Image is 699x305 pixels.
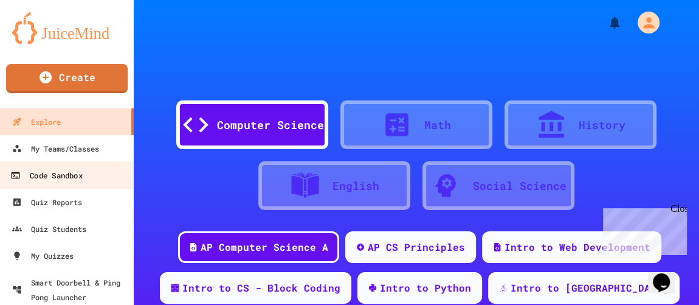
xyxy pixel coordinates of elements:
div: Quiz Students [12,222,86,236]
div: My Account [625,9,663,37]
div: My Quizzes [12,248,74,263]
div: Social Science [473,178,566,194]
div: Computer Science [217,117,324,133]
img: logo-orange.svg [12,12,122,44]
div: My Notifications [585,12,625,33]
div: Intro to Web Development [504,240,650,254]
div: My Teams/Classes [12,141,99,156]
div: Explore [12,114,61,129]
a: Create [6,64,128,93]
div: AP Computer Science A [201,240,328,254]
div: Smart Doorbell & Ping Pong Launcher [12,275,129,304]
div: Intro to CS - Block Coding [182,281,340,295]
iframe: chat widget [648,256,687,293]
div: AP CS Principles [368,240,465,254]
div: Intro to Python [380,281,471,295]
div: Math [424,117,451,133]
div: Chat with us now!Close [5,5,84,77]
div: Intro to [GEOGRAPHIC_DATA] [511,281,669,295]
iframe: chat widget [598,203,687,255]
div: History [579,117,625,133]
div: English [332,178,379,194]
div: Code Sandbox [10,168,82,183]
div: Quiz Reports [12,195,82,209]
